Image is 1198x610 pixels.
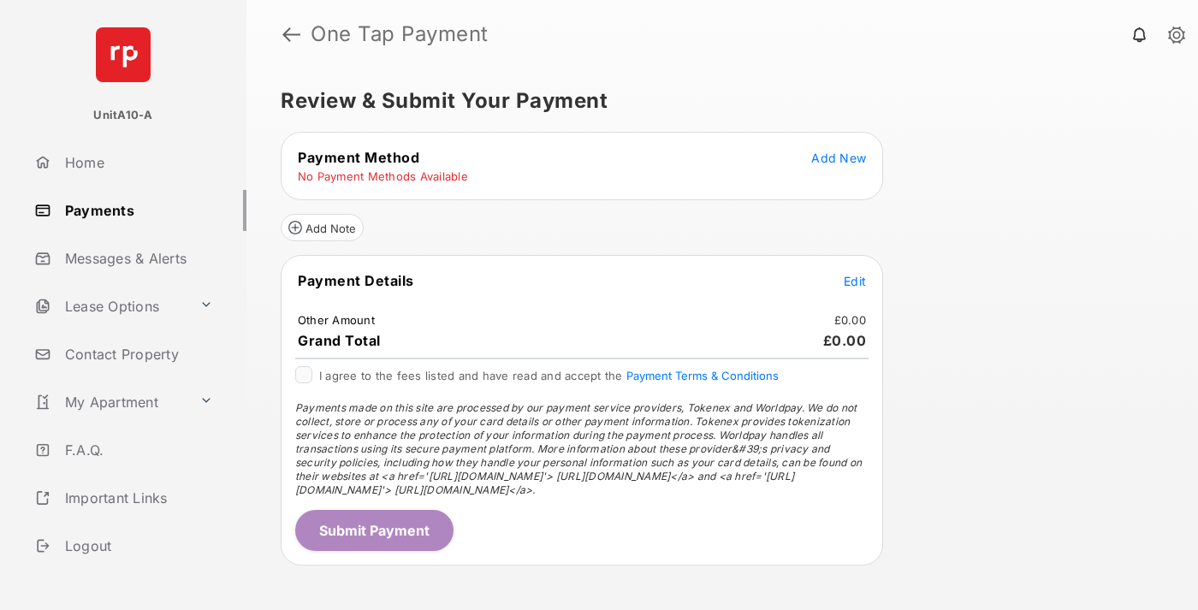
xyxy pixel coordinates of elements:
[93,107,152,124] p: UnitA10-A
[27,142,246,183] a: Home
[27,238,246,279] a: Messages & Alerts
[823,332,867,349] span: £0.00
[295,510,454,551] button: Submit Payment
[811,149,866,166] button: Add New
[297,169,469,184] td: No Payment Methods Available
[27,477,220,518] a: Important Links
[27,382,193,423] a: My Apartment
[27,525,246,566] a: Logout
[295,401,862,496] span: Payments made on this site are processed by our payment service providers, Tokenex and Worldpay. ...
[27,334,246,375] a: Contact Property
[626,369,779,382] button: I agree to the fees listed and have read and accept the
[811,151,866,165] span: Add New
[319,369,779,382] span: I agree to the fees listed and have read and accept the
[96,27,151,82] img: svg+xml;base64,PHN2ZyB4bWxucz0iaHR0cDovL3d3dy53My5vcmcvMjAwMC9zdmciIHdpZHRoPSI2NCIgaGVpZ2h0PSI2NC...
[311,24,489,44] strong: One Tap Payment
[298,332,381,349] span: Grand Total
[281,91,1150,111] h5: Review & Submit Your Payment
[27,429,246,471] a: F.A.Q.
[281,214,364,241] button: Add Note
[844,274,866,288] span: Edit
[297,312,376,328] td: Other Amount
[844,272,866,289] button: Edit
[833,312,867,328] td: £0.00
[27,190,246,231] a: Payments
[298,149,419,166] span: Payment Method
[298,272,414,289] span: Payment Details
[27,286,193,327] a: Lease Options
